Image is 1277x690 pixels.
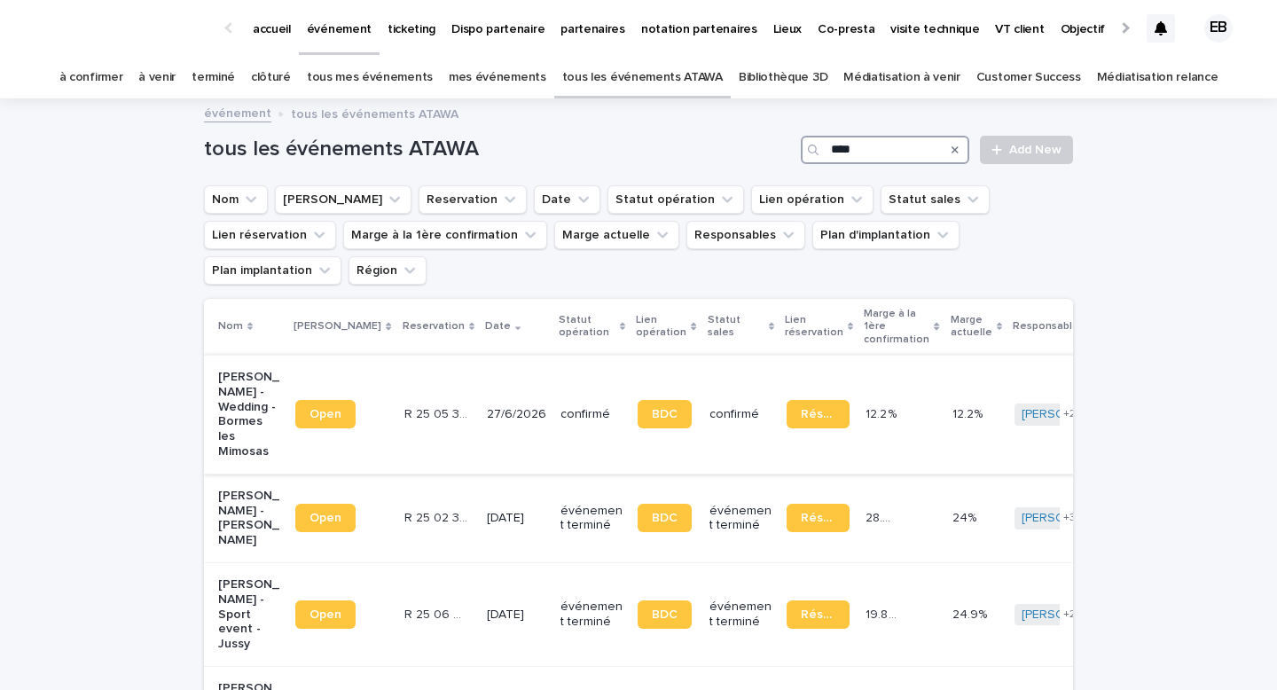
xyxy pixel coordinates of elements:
p: 24% [952,507,980,526]
button: Plan implantation [204,256,341,285]
p: 19.8 % [866,604,901,623]
span: Réservation [801,608,835,621]
p: R 25 05 3302 [404,404,471,422]
span: Add New [1009,144,1062,156]
button: Lien réservation [204,221,336,249]
p: tous les événements ATAWA [291,103,458,122]
input: Search [801,136,969,164]
a: tous mes événements [307,57,433,98]
a: BDC [638,600,692,629]
a: Médiatisation relance [1097,57,1218,98]
p: événement terminé [709,504,772,534]
a: à venir [138,57,176,98]
a: Réservation [787,600,850,629]
button: Responsables [686,221,805,249]
p: [DATE] [487,608,546,623]
img: Ls34BcGeRexTGTNfXpUC [35,11,208,46]
p: [PERSON_NAME] - Wedding - Bormes les Mimosas [218,370,281,459]
button: Lien Stacker [275,185,411,214]
p: confirmé [560,407,623,422]
p: Marge à la 1ère confirmation [864,304,929,349]
p: confirmé [709,407,772,422]
span: + 2 [1063,609,1076,620]
button: Nom [204,185,268,214]
a: Customer Success [976,57,1081,98]
p: événement terminé [560,504,623,534]
p: 24.9% [952,604,991,623]
a: à confirmer [59,57,123,98]
span: BDC [652,512,678,524]
p: Lien réservation [785,310,843,343]
button: Statut sales [881,185,990,214]
a: Open [295,400,356,428]
a: événement [204,102,271,122]
p: événement terminé [560,600,623,630]
p: Lien opération [636,310,686,343]
a: [PERSON_NAME] [1022,608,1118,623]
button: Date [534,185,600,214]
p: 12.2% [952,404,986,422]
p: [DATE] [487,511,546,526]
a: BDC [638,504,692,532]
a: [PERSON_NAME] [1022,407,1118,422]
span: Open [309,408,341,420]
span: BDC [652,408,678,420]
p: Statut opération [559,310,615,343]
a: BDC [638,400,692,428]
p: [PERSON_NAME] [294,317,381,336]
span: Open [309,608,341,621]
p: 27/6/2026 [487,407,546,422]
p: Marge actuelle [951,310,992,343]
button: Reservation [419,185,527,214]
div: EB [1204,14,1233,43]
span: Réservation [801,408,835,420]
a: Open [295,600,356,629]
p: Date [485,317,511,336]
button: Statut opération [607,185,744,214]
a: Réservation [787,400,850,428]
a: mes événements [449,57,546,98]
span: + 3 [1063,513,1076,523]
p: R 25 06 734 [404,604,471,623]
button: Lien opération [751,185,874,214]
p: [PERSON_NAME] - Sport event - Jussy [218,577,281,652]
span: BDC [652,608,678,621]
span: Réservation [801,512,835,524]
p: Statut sales [708,310,764,343]
h1: tous les événements ATAWA [204,137,794,162]
p: 12.2 % [866,404,900,422]
button: Plan d'implantation [812,221,960,249]
a: [PERSON_NAME] [1022,511,1118,526]
a: clôturé [251,57,291,98]
a: Réservation [787,504,850,532]
span: Open [309,512,341,524]
a: Bibliothèque 3D [739,57,827,98]
button: Région [349,256,427,285]
p: R 25 02 3949 [404,507,471,526]
span: + 2 [1063,409,1076,419]
p: Nom [218,317,243,336]
p: événement terminé [709,600,772,630]
p: 28.3 % [866,507,901,526]
a: Open [295,504,356,532]
a: tous les événements ATAWA [562,57,723,98]
p: Reservation [403,317,465,336]
a: Médiatisation à venir [843,57,960,98]
p: Responsables [1013,317,1085,336]
a: Add New [980,136,1073,164]
p: [PERSON_NAME] - [PERSON_NAME] [218,489,281,548]
a: terminé [192,57,235,98]
button: Marge à la 1ère confirmation [343,221,547,249]
button: Marge actuelle [554,221,679,249]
